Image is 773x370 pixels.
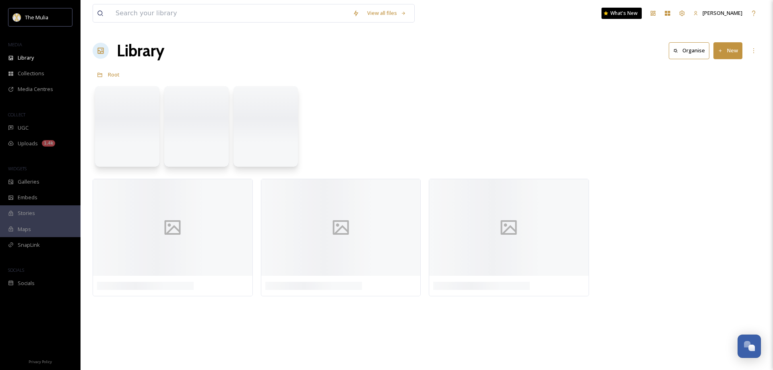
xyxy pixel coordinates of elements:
[18,140,38,147] span: Uploads
[18,194,37,201] span: Embeds
[18,54,34,62] span: Library
[108,70,120,79] a: Root
[8,267,24,273] span: SOCIALS
[8,165,27,172] span: WIDGETS
[29,356,52,366] a: Privacy Policy
[42,140,55,147] div: 1.4k
[18,85,53,93] span: Media Centres
[18,241,40,249] span: SnapLink
[25,14,48,21] span: The Mulia
[18,124,29,132] span: UGC
[18,279,35,287] span: Socials
[18,70,44,77] span: Collections
[8,41,22,48] span: MEDIA
[108,71,120,78] span: Root
[669,42,713,59] a: Organise
[689,5,746,21] a: [PERSON_NAME]
[601,8,642,19] a: What's New
[18,209,35,217] span: Stories
[18,178,39,186] span: Galleries
[713,42,742,59] button: New
[363,5,410,21] a: View all files
[703,9,742,17] span: [PERSON_NAME]
[112,4,349,22] input: Search your library
[29,359,52,364] span: Privacy Policy
[13,13,21,21] img: mulia_logo.png
[117,39,164,63] a: Library
[8,112,25,118] span: COLLECT
[18,225,31,233] span: Maps
[669,42,709,59] button: Organise
[738,335,761,358] button: Open Chat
